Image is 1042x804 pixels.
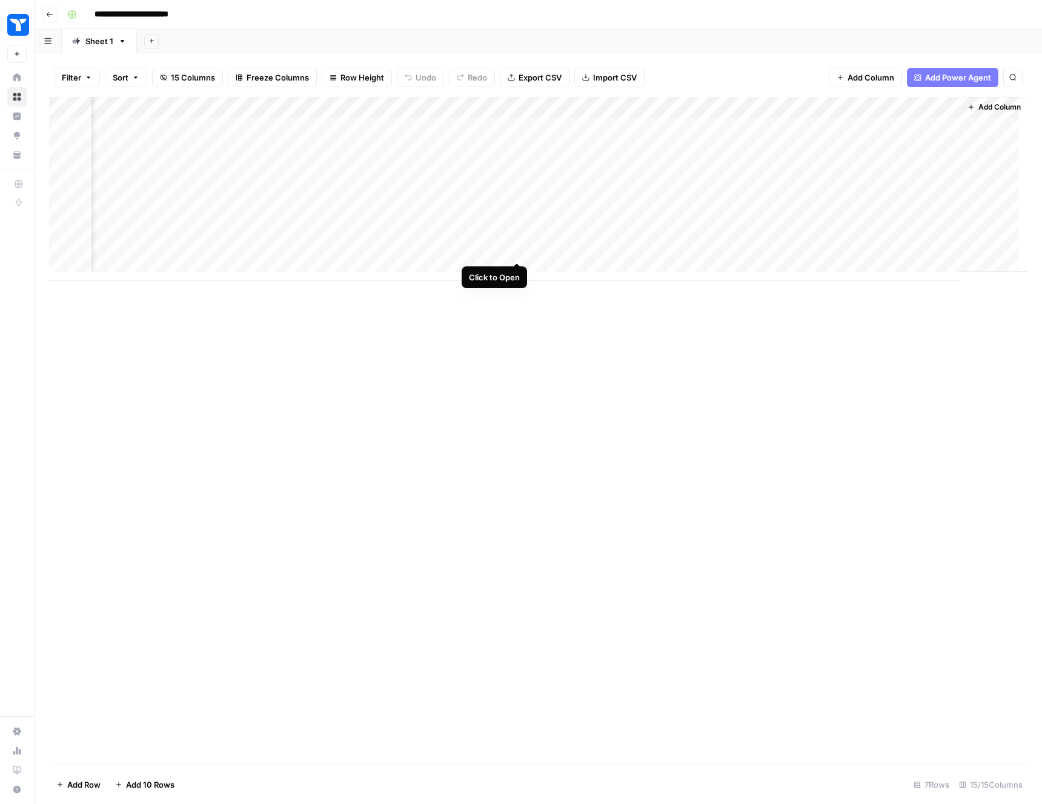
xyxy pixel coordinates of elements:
a: Settings [7,722,27,741]
a: Insights [7,107,27,126]
button: Export CSV [500,68,569,87]
span: Import CSV [593,71,637,84]
span: Add Column [978,102,1021,113]
button: Import CSV [574,68,645,87]
span: Row Height [340,71,384,84]
button: Freeze Columns [228,68,317,87]
span: Freeze Columns [247,71,309,84]
button: Add Power Agent [907,68,998,87]
a: Learning Hub [7,760,27,780]
div: 7 Rows [909,775,954,794]
span: Export CSV [519,71,562,84]
a: Home [7,68,27,87]
span: Add Row [67,779,101,791]
a: Browse [7,87,27,107]
button: Redo [449,68,495,87]
button: Add Row [49,775,108,794]
a: Opportunities [7,126,27,145]
span: Add Power Agent [925,71,991,84]
button: Filter [54,68,100,87]
button: Help + Support [7,780,27,799]
div: Click to Open [469,271,520,283]
span: Filter [62,71,81,84]
button: Workspace: Triple Whale [7,10,27,40]
a: Sheet 1 [62,29,137,53]
button: Row Height [322,68,392,87]
span: Redo [468,71,487,84]
div: 15/15 Columns [954,775,1027,794]
span: Add 10 Rows [126,779,174,791]
span: Add Column [848,71,894,84]
a: Usage [7,741,27,760]
span: Undo [416,71,436,84]
div: Sheet 1 [85,35,113,47]
button: Undo [397,68,444,87]
button: Sort [105,68,147,87]
button: Add 10 Rows [108,775,182,794]
span: 15 Columns [171,71,215,84]
button: Add Column [963,99,1026,115]
button: 15 Columns [152,68,223,87]
span: Sort [113,71,128,84]
a: Your Data [7,145,27,165]
img: Triple Whale Logo [7,14,29,36]
button: Add Column [829,68,902,87]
